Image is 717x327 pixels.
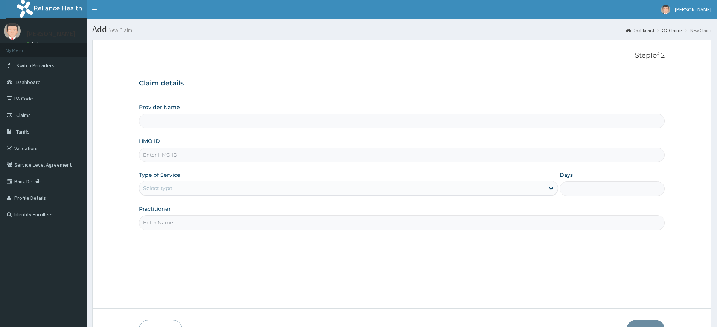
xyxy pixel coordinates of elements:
h1: Add [92,24,711,34]
small: New Claim [107,27,132,33]
span: Dashboard [16,79,41,85]
a: Claims [662,27,682,33]
input: Enter Name [139,215,665,230]
h3: Claim details [139,79,665,88]
img: User Image [4,23,21,40]
span: [PERSON_NAME] [675,6,711,13]
p: Step 1 of 2 [139,52,665,60]
label: Type of Service [139,171,180,179]
input: Enter HMO ID [139,148,665,162]
span: Switch Providers [16,62,55,69]
a: Dashboard [626,27,654,33]
li: New Claim [683,27,711,33]
img: User Image [661,5,670,14]
div: Select type [143,184,172,192]
p: [PERSON_NAME] [26,30,76,37]
a: Online [26,41,44,46]
label: HMO ID [139,137,160,145]
label: Practitioner [139,205,171,213]
label: Days [560,171,573,179]
span: Claims [16,112,31,119]
label: Provider Name [139,103,180,111]
span: Tariffs [16,128,30,135]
